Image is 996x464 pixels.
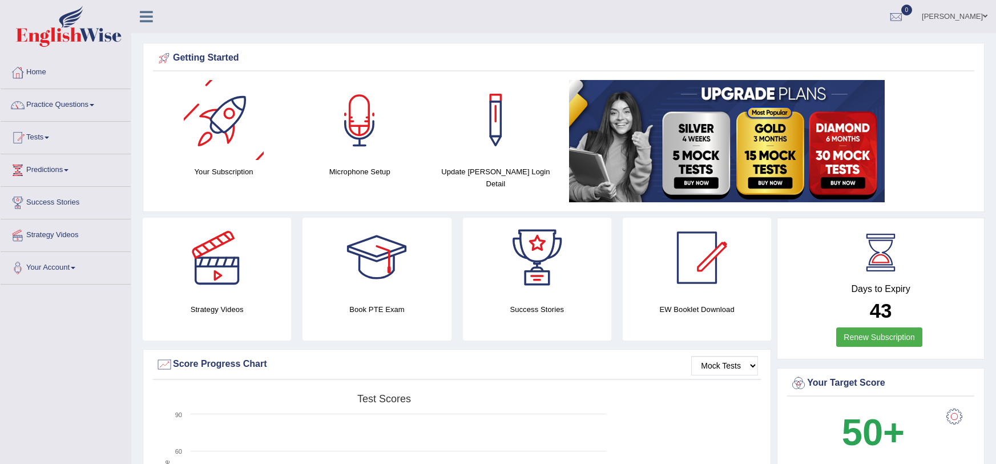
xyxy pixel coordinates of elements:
div: Score Progress Chart [156,356,758,373]
h4: Days to Expiry [790,284,971,294]
h4: Update [PERSON_NAME] Login Detail [433,166,558,190]
a: Home [1,57,131,85]
a: Strategy Videos [1,219,131,248]
a: Practice Questions [1,89,131,118]
div: Getting Started [156,50,971,67]
text: 60 [175,448,182,455]
h4: Your Subscription [162,166,286,178]
h4: Strategy Videos [143,303,291,315]
b: 50+ [842,411,905,453]
a: Success Stories [1,187,131,215]
a: Your Account [1,252,131,281]
b: 43 [870,299,892,322]
h4: Microphone Setup [297,166,422,178]
a: Renew Subscription [836,327,922,347]
a: Tests [1,122,131,150]
h4: EW Booklet Download [623,303,771,315]
tspan: Test scores [357,393,411,405]
img: small5.jpg [569,80,885,202]
h4: Book PTE Exam [303,303,451,315]
a: Predictions [1,154,131,183]
h4: Success Stories [463,303,611,315]
div: Your Target Score [790,375,971,392]
text: 90 [175,411,182,418]
span: 0 [901,5,913,15]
